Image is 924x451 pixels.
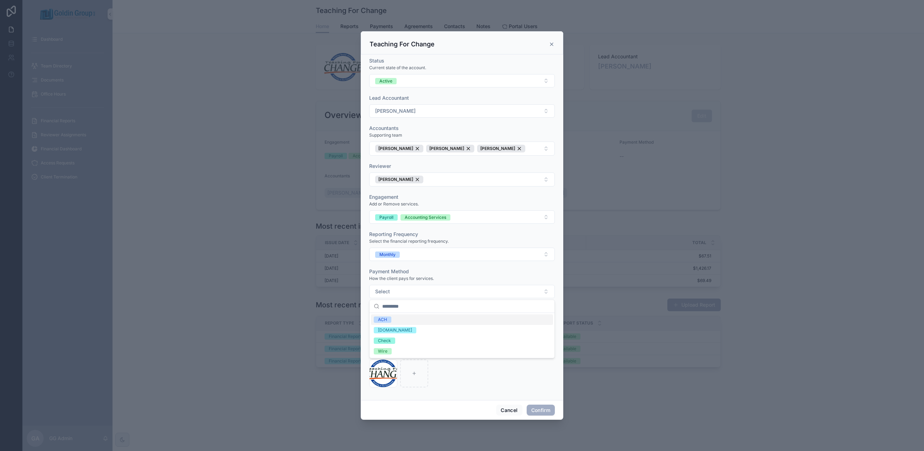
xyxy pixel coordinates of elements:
[370,40,435,48] h3: Teaching For Change
[378,327,412,333] div: [DOMAIN_NAME]
[369,58,384,64] span: Status
[378,316,387,323] div: ACH
[379,251,396,258] div: Monthly
[369,201,419,207] span: Add or Remove services.
[369,194,398,200] span: Engagement
[369,74,555,87] button: Select Button
[369,276,434,281] span: How the client pays for services.
[369,248,555,261] button: Select Button
[369,210,555,224] button: Select Button
[369,132,402,138] span: Supporting team
[369,95,409,101] span: Lead Accountant
[378,338,391,344] div: Check
[405,214,446,221] div: Accounting Services
[369,231,418,237] span: Reporting Frequency
[369,163,391,169] span: Reviewer
[370,313,554,358] div: Suggestions
[379,214,393,221] div: Payroll
[369,142,555,156] button: Select Button
[375,145,423,152] button: Unselect 13
[378,177,413,182] span: [PERSON_NAME]
[369,268,409,274] span: Payment Method
[369,65,426,71] span: Current state of the account.
[369,125,399,131] span: Accountants
[480,146,515,151] span: [PERSON_NAME]
[369,104,555,118] button: Select Button
[496,405,522,416] button: Cancel
[369,238,449,244] span: Select the financial reporting frequency.
[400,214,450,221] button: Unselect ACCOUNTING_SERVICES
[375,176,423,183] button: Unselect 6
[375,214,398,221] button: Unselect PAYROLL
[369,172,555,187] button: Select Button
[477,145,525,152] button: Unselect 3
[375,107,416,115] span: [PERSON_NAME]
[375,288,390,295] span: Select
[378,348,387,354] div: Wire
[378,146,413,151] span: [PERSON_NAME]
[369,285,555,298] button: Select Button
[426,145,474,152] button: Unselect 10
[527,405,555,416] button: Confirm
[429,146,464,151] span: [PERSON_NAME]
[379,78,392,84] div: Active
